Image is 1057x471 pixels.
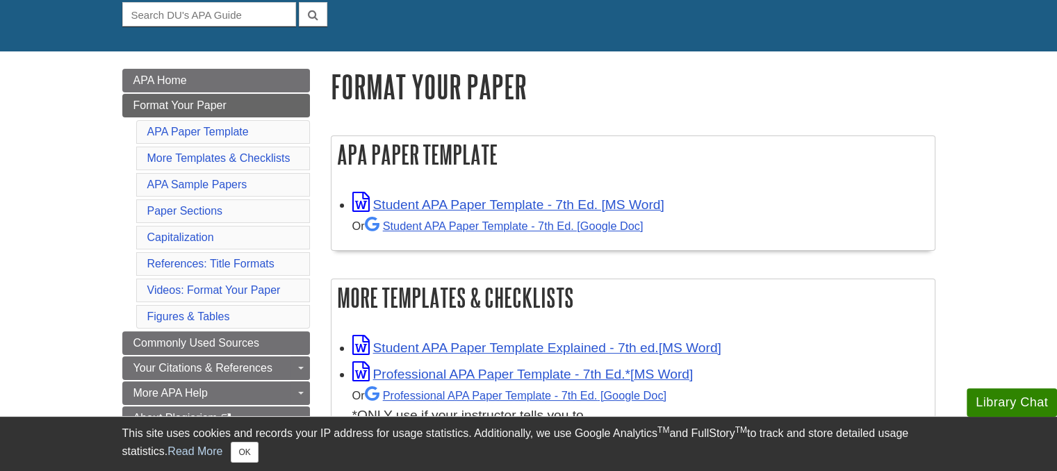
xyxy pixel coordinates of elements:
i: This link opens in a new window [220,414,232,423]
a: Link opens in new window [352,340,721,355]
a: Student APA Paper Template - 7th Ed. [Google Doc] [365,220,644,232]
h2: More Templates & Checklists [331,279,935,316]
a: Read More [167,445,222,457]
a: Format Your Paper [122,94,310,117]
a: About Plagiarism [122,406,310,430]
a: Videos: Format Your Paper [147,284,281,296]
a: Link opens in new window [352,367,694,381]
a: APA Sample Papers [147,179,247,190]
span: About Plagiarism [133,412,218,424]
span: Commonly Used Sources [133,337,259,349]
a: Professional APA Paper Template - 7th Ed. [365,389,666,402]
a: Paper Sections [147,205,223,217]
a: More APA Help [122,381,310,405]
sup: TM [735,425,747,435]
button: Library Chat [967,388,1057,417]
small: Or [352,389,666,402]
a: APA Paper Template [147,126,249,138]
a: References: Title Formats [147,258,275,270]
h2: APA Paper Template [331,136,935,173]
div: *ONLY use if your instructor tells you to [352,385,928,426]
span: Your Citations & References [133,362,272,374]
span: Format Your Paper [133,99,227,111]
sup: TM [657,425,669,435]
a: Link opens in new window [352,197,664,212]
small: Or [352,220,644,232]
div: This site uses cookies and records your IP address for usage statistics. Additionally, we use Goo... [122,425,935,463]
span: APA Home [133,74,187,86]
span: More APA Help [133,387,208,399]
a: Commonly Used Sources [122,331,310,355]
a: More Templates & Checklists [147,152,290,164]
input: Search DU's APA Guide [122,2,296,26]
button: Close [231,442,258,463]
div: Guide Page Menu [122,69,310,430]
h1: Format Your Paper [331,69,935,104]
a: APA Home [122,69,310,92]
a: Figures & Tables [147,311,230,322]
a: Capitalization [147,231,214,243]
a: Your Citations & References [122,356,310,380]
